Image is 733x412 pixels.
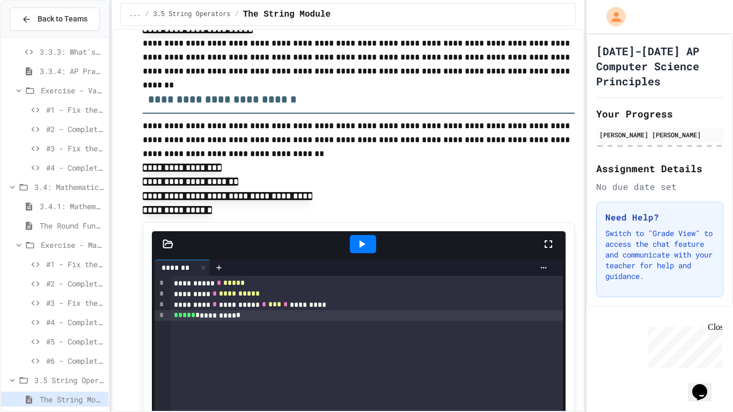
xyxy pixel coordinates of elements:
span: ... [129,10,141,19]
span: #4 - Complete the Code (Medium) [46,162,104,173]
span: #2 - Complete the Code (Easy) [46,123,104,135]
h2: Assignment Details [596,161,723,176]
span: 3.4: Mathematical Operators [34,181,104,193]
span: #3 - Fix the Code (Medium) [46,143,104,154]
span: The String Module [40,394,104,405]
h1: [DATE]-[DATE] AP Computer Science Principles [596,43,723,89]
h2: Your Progress [596,106,723,121]
button: Back to Teams [10,8,100,31]
span: #1 - Fix the Code (Easy) [46,259,104,270]
span: Exercise - Variables and Data Types [41,85,104,96]
p: Switch to "Grade View" to access the chat feature and communicate with your teacher for help and ... [605,228,714,282]
span: #6 - Complete the Code (Hard) [46,355,104,366]
div: [PERSON_NAME] [PERSON_NAME] [599,130,720,139]
span: Exercise - Mathematical Operators [41,239,104,251]
span: / [235,10,239,19]
span: 3.5 String Operators [34,374,104,386]
span: The String Module [243,8,331,21]
span: #3 - Fix the Code (Medium) [46,297,104,308]
span: Back to Teams [38,13,87,25]
div: Chat with us now!Close [4,4,74,68]
span: / [145,10,149,19]
span: 3.5 String Operators [153,10,231,19]
span: #5 - Complete the Code (Hard) [46,336,104,347]
span: 3.3.3: What's the Type? [40,46,104,57]
iframe: chat widget [644,322,722,368]
span: 3.3.4: AP Practice - Variables [40,65,104,77]
span: #4 - Complete the Code (Medium) [46,317,104,328]
div: My Account [595,4,628,29]
span: #2 - Complete the Code (Easy) [46,278,104,289]
span: #1 - Fix the Code (Easy) [46,104,104,115]
span: 3.4.1: Mathematical Operators [40,201,104,212]
span: The Round Function [40,220,104,231]
h3: Need Help? [605,211,714,224]
iframe: chat widget [688,369,722,401]
div: No due date set [596,180,723,193]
